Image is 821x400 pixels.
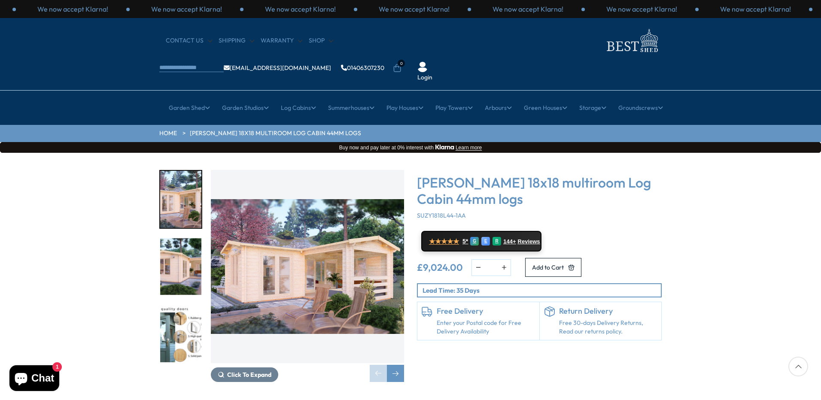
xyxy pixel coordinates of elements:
[160,238,201,295] img: Suzy3_2x6-2_5S31896-2_64732b6d-1a30-4d9b-a8b3-4f3a95d206a5_200x200.jpg
[532,264,564,270] span: Add to Cart
[160,305,201,362] img: Premiumqualitydoors_3_f0c32a75-f7e9-4cfe-976d-db3d5c21df21_200x200.jpg
[151,4,222,14] p: We now accept Klarna!
[423,286,661,295] p: Lead Time: 35 Days
[471,4,585,14] div: 3 / 3
[417,212,466,219] span: SUZY1818L44-1AA
[524,97,567,118] a: Green Houses
[370,365,387,382] div: Previous slide
[357,4,471,14] div: 2 / 3
[470,237,479,245] div: G
[429,237,459,245] span: ★★★★★
[211,170,404,363] img: Shire Suzy 18x18 multiroom Log Cabin 44mm logs - Best Shed
[169,97,210,118] a: Garden Shed
[281,97,316,118] a: Log Cabins
[159,237,202,296] div: 2 / 7
[265,4,336,14] p: We now accept Klarna!
[417,62,428,72] img: User Icon
[130,4,243,14] div: 3 / 3
[398,60,405,67] span: 0
[386,97,423,118] a: Play Houses
[219,36,254,45] a: Shipping
[393,64,401,73] a: 0
[211,367,278,382] button: Click To Expand
[435,97,473,118] a: Play Towers
[602,27,662,55] img: logo
[37,4,108,14] p: We now accept Klarna!
[166,36,212,45] a: CONTACT US
[387,365,404,382] div: Next slide
[559,306,657,316] h6: Return Delivery
[159,304,202,363] div: 3 / 7
[159,170,202,229] div: 1 / 7
[579,97,606,118] a: Storage
[699,4,812,14] div: 2 / 3
[720,4,791,14] p: We now accept Klarna!
[224,65,331,71] a: [EMAIL_ADDRESS][DOMAIN_NAME]
[417,174,662,207] h3: [PERSON_NAME] 18x18 multiroom Log Cabin 44mm logs
[328,97,374,118] a: Summerhouses
[211,170,404,382] div: 1 / 7
[190,129,361,138] a: [PERSON_NAME] 18x18 multiroom Log Cabin 44mm logs
[421,231,541,252] a: ★★★★★ 5* G E R 144+ Reviews
[16,4,130,14] div: 2 / 3
[493,4,563,14] p: We now accept Klarna!
[525,258,581,277] button: Add to Cart
[481,237,490,245] div: E
[493,237,501,245] div: R
[618,97,663,118] a: Groundscrews
[227,371,271,379] span: Click To Expand
[379,4,450,14] p: We now accept Klarna!
[585,4,699,14] div: 1 / 3
[222,97,269,118] a: Garden Studios
[503,238,516,245] span: 144+
[437,319,535,336] a: Enter your Postal code for Free Delivery Availability
[159,129,177,138] a: HOME
[417,263,463,272] ins: £9,024.00
[160,171,201,228] img: Suzy3_2x6-2_5S31896-1_f0f3b787-e36b-4efa-959a-148785adcb0b_200x200.jpg
[309,36,333,45] a: Shop
[606,4,677,14] p: We now accept Klarna!
[437,306,535,316] h6: Free Delivery
[485,97,512,118] a: Arbours
[417,73,432,82] a: Login
[518,238,540,245] span: Reviews
[261,36,302,45] a: Warranty
[7,365,62,393] inbox-online-store-chat: Shopify online store chat
[341,65,384,71] a: 01406307230
[243,4,357,14] div: 1 / 3
[559,319,657,336] p: Free 30-days Delivery Returns, Read our returns policy.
